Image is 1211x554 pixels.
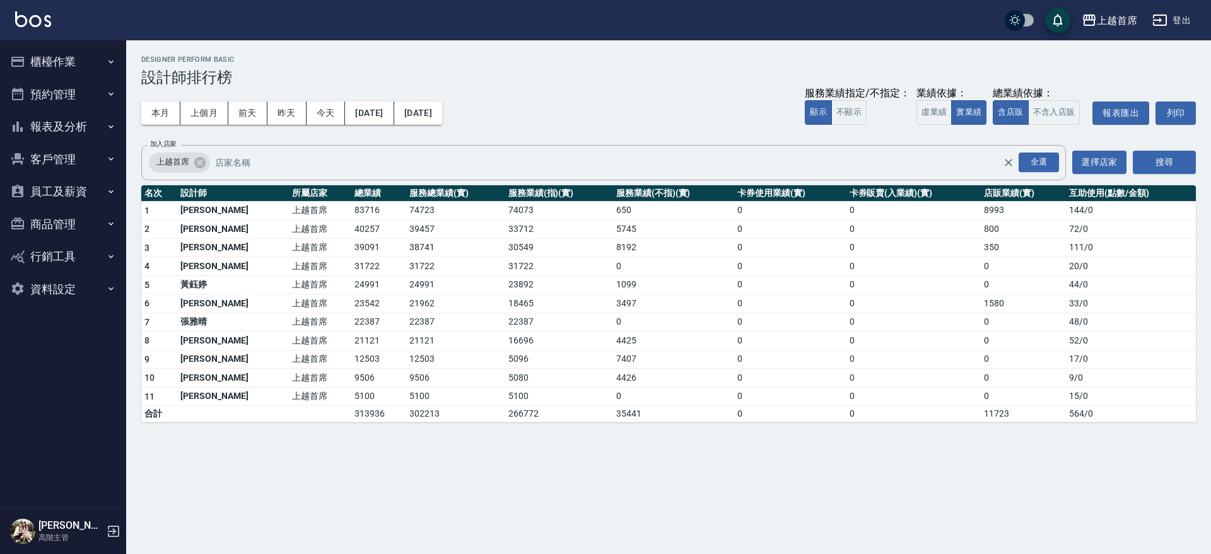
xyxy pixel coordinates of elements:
td: 5096 [505,350,613,369]
td: 16696 [505,332,613,350]
div: 服務業績指定/不指定： [805,87,910,100]
td: 0 [846,313,981,332]
td: 11723 [981,406,1066,422]
td: 302213 [406,406,505,422]
th: 卡券使用業績(實) [734,185,846,202]
button: 櫃檯作業 [5,45,121,78]
td: 22387 [406,313,505,332]
td: 5100 [406,387,505,406]
button: [DATE] [345,101,394,125]
td: 12503 [351,350,406,369]
td: 0 [734,313,846,332]
td: 1580 [981,294,1066,313]
th: 總業績 [351,185,406,202]
span: 上越首席 [149,156,197,168]
h3: 設計師排行榜 [141,69,1196,86]
td: 12503 [406,350,505,369]
button: 實業績 [951,100,986,125]
button: Clear [1000,154,1017,171]
td: 上越首席 [289,294,351,313]
td: 35441 [613,406,734,422]
td: 0 [981,332,1066,350]
td: 21962 [406,294,505,313]
label: 加入店家 [150,139,177,149]
td: 800 [981,220,1066,239]
img: Person [10,519,35,544]
td: 0 [846,332,981,350]
td: [PERSON_NAME] [177,220,289,239]
td: 0 [613,387,734,406]
td: 23542 [351,294,406,313]
td: 9506 [406,369,505,388]
td: 7407 [613,350,734,369]
td: 39091 [351,238,406,257]
td: 83716 [351,201,406,220]
td: 0 [846,220,981,239]
td: 0 [846,275,981,294]
button: 不顯示 [831,100,867,125]
a: 報表匯出 [1092,101,1149,125]
button: 上越首席 [1077,8,1142,33]
td: 0 [734,369,846,388]
td: 8192 [613,238,734,257]
th: 設計師 [177,185,289,202]
td: 0 [981,350,1066,369]
button: 搜尋 [1133,151,1196,174]
td: 72 / 0 [1066,220,1196,239]
td: 144 / 0 [1066,201,1196,220]
td: 0 [734,294,846,313]
td: 111 / 0 [1066,238,1196,257]
span: 11 [144,391,155,401]
td: 上越首席 [289,220,351,239]
td: 0 [734,220,846,239]
td: 15 / 0 [1066,387,1196,406]
button: 含店販 [993,100,1028,125]
td: 48 / 0 [1066,313,1196,332]
td: [PERSON_NAME] [177,369,289,388]
th: 服務業績(指)(實) [505,185,613,202]
td: 0 [846,350,981,369]
button: 上個月 [180,101,228,125]
td: 0 [846,387,981,406]
td: 0 [613,313,734,332]
td: [PERSON_NAME] [177,201,289,220]
p: 高階主管 [38,532,103,543]
button: 前天 [228,101,267,125]
td: 24991 [351,275,406,294]
td: 合計 [141,406,177,422]
td: 38741 [406,238,505,257]
span: 2 [144,224,149,234]
button: 資料設定 [5,273,121,306]
th: 互助使用(點數/金額) [1066,185,1196,202]
button: 不含入店販 [1028,100,1080,125]
td: 0 [846,406,981,422]
td: 52 / 0 [1066,332,1196,350]
th: 店販業績(實) [981,185,1066,202]
button: 商品管理 [5,208,121,241]
span: 9 [144,354,149,364]
button: Open [1016,150,1062,175]
td: 31722 [505,257,613,276]
td: 9506 [351,369,406,388]
td: 40257 [351,220,406,239]
td: 5080 [505,369,613,388]
td: 0 [981,369,1066,388]
div: 上越首席 [149,153,210,173]
td: 上越首席 [289,350,351,369]
img: Logo [15,11,51,27]
td: 22387 [351,313,406,332]
td: 39457 [406,220,505,239]
span: 7 [144,317,149,327]
span: 3 [144,243,149,253]
td: 33712 [505,220,613,239]
td: 4426 [613,369,734,388]
td: 0 [734,332,846,350]
td: 18465 [505,294,613,313]
button: 報表及分析 [5,110,121,143]
button: 員工及薪資 [5,175,121,208]
span: 10 [144,372,155,383]
td: 24991 [406,275,505,294]
td: [PERSON_NAME] [177,332,289,350]
button: 顯示 [805,100,832,125]
td: 0 [846,369,981,388]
